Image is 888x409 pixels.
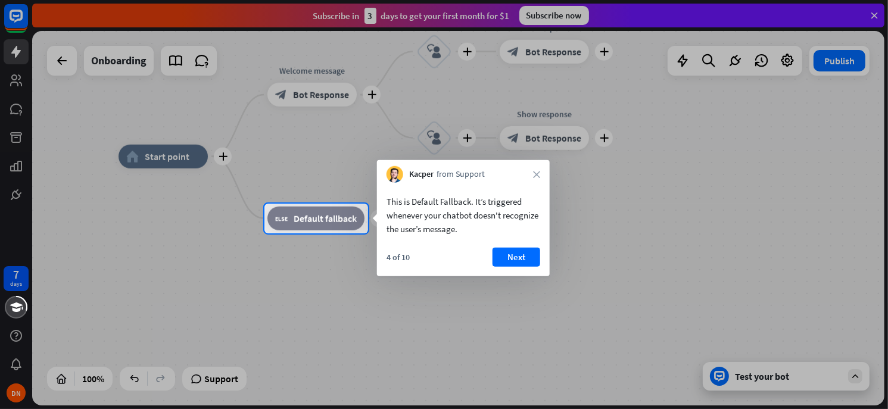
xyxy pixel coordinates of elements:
span: Kacper [409,168,434,180]
span: from Support [437,168,485,180]
button: Next [493,248,540,267]
button: Open LiveChat chat widget [10,5,45,40]
div: 4 of 10 [387,252,410,263]
i: block_fallback [275,213,288,224]
div: This is Default Fallback. It’s triggered whenever your chatbot doesn't recognize the user’s message. [387,195,540,236]
i: close [533,171,540,178]
span: Default fallback [294,213,357,224]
